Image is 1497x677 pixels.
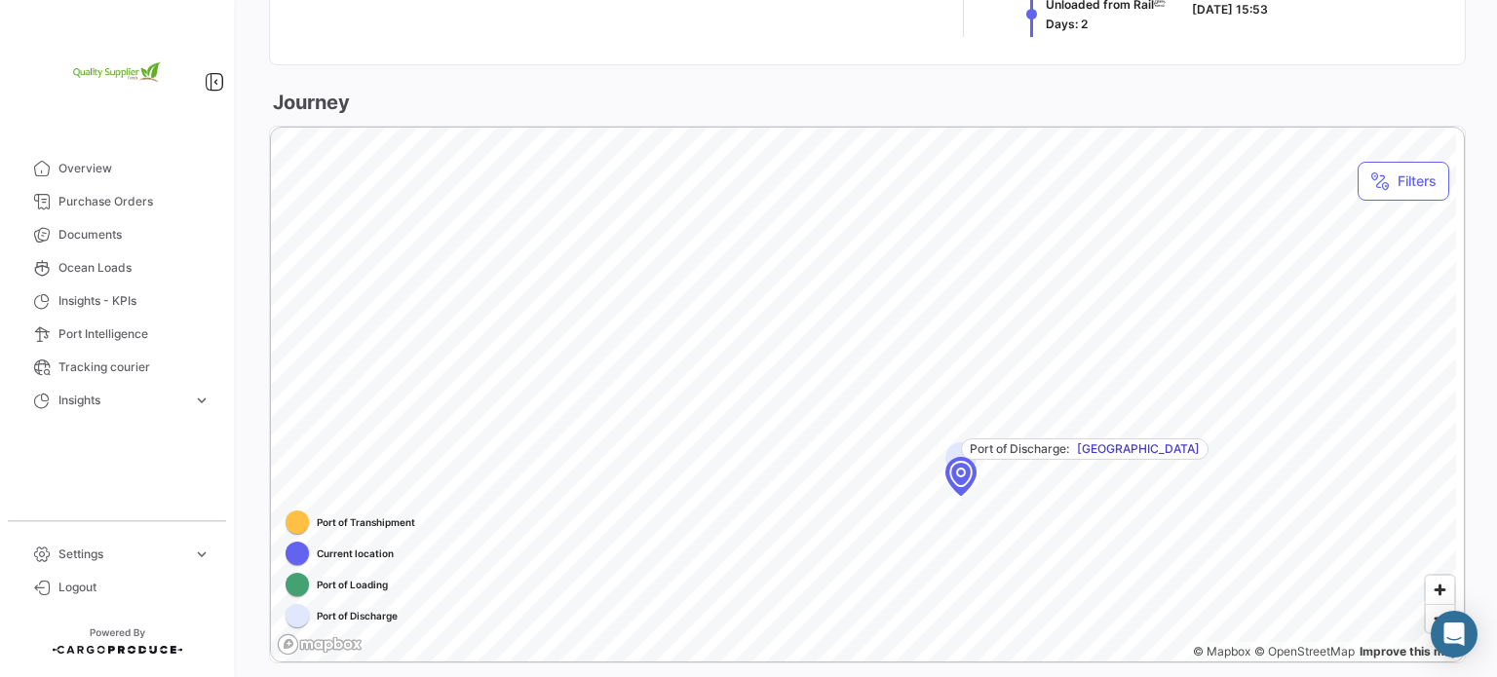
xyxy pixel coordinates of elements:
button: Zoom out [1426,604,1454,632]
div: Abrir Intercom Messenger [1431,611,1478,658]
span: Port of Transhipment [317,514,415,530]
button: Filters [1358,162,1449,201]
span: expand_more [193,392,211,409]
span: Logout [58,579,211,596]
span: expand_more [193,545,211,563]
a: Documents [16,218,218,251]
div: Map marker [945,457,977,496]
a: Map feedback [1360,644,1459,658]
button: Zoom in [1426,576,1454,604]
span: Port Intelligence [58,325,211,343]
a: OpenStreetMap [1254,644,1355,658]
a: Mapbox logo [277,633,363,656]
span: Settings [58,545,185,563]
h3: Journey [269,89,350,116]
span: Purchase Orders [58,193,211,210]
span: Insights - KPIs [58,292,211,310]
a: Ocean Loads [16,251,218,284]
span: Current location [317,545,394,561]
span: Overview [58,160,211,177]
a: Tracking courier [16,351,218,384]
span: Zoom out [1426,605,1454,632]
a: Purchase Orders [16,185,218,218]
span: Days: 2 [1046,17,1088,31]
span: [DATE] 15:53 [1192,2,1268,17]
a: Insights - KPIs [16,284,218,318]
a: Overview [16,152,218,185]
a: Mapbox [1193,644,1250,658]
span: Insights [58,392,185,409]
span: Tracking courier [58,358,211,376]
a: Port Intelligence [16,318,218,351]
canvas: Map [271,128,1456,663]
span: Port of Loading [317,577,388,592]
span: Port of Discharge [317,608,398,623]
img: 2e1e32d8-98e2-4bbc-880e-a7f20153c351.png [68,23,166,121]
span: Documents [58,226,211,244]
span: [GEOGRAPHIC_DATA] [1077,440,1200,458]
span: Ocean Loads [58,259,211,277]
